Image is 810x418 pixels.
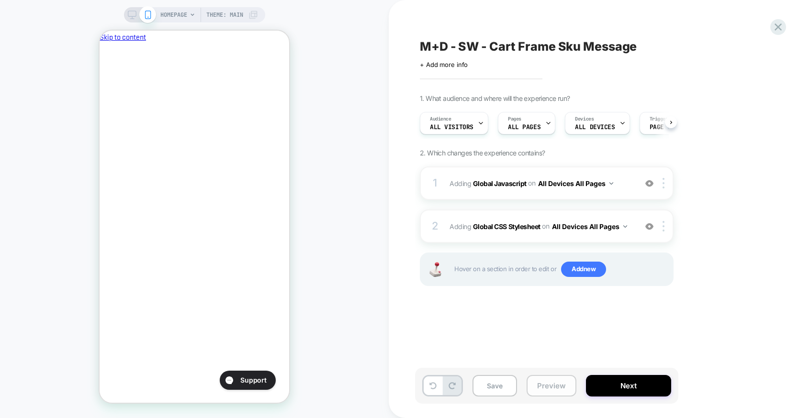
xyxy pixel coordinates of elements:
span: All Visitors [430,124,473,131]
button: All Devices All Pages [552,220,627,233]
span: Add new [561,262,606,277]
button: All Devices All Pages [538,176,613,190]
button: Save [472,375,517,396]
span: Devices [575,116,594,122]
span: Theme: MAIN [206,7,243,22]
span: 2. Which changes the experience contains? [420,149,545,157]
span: on [542,220,549,232]
span: Adding [450,220,632,233]
b: Global CSS Stylesheet [473,222,540,230]
img: Joystick [426,262,445,277]
div: 1 [430,174,440,193]
span: Trigger [650,116,668,122]
img: crossed eye [645,222,653,231]
img: close [663,178,664,188]
span: Pages [508,116,521,122]
img: down arrow [623,225,627,228]
span: Page Load [650,124,682,131]
button: Preview [527,375,576,396]
img: down arrow [609,182,613,185]
img: close [663,221,664,231]
span: + Add more info [420,61,468,68]
span: Adding [450,176,632,190]
iframe: Gorgias live chat messenger [115,337,180,363]
span: HOMEPAGE [160,7,187,22]
span: Hover on a section in order to edit or [454,262,668,277]
span: on [528,177,535,189]
img: crossed eye [645,179,653,187]
div: 2 [430,217,440,236]
span: M+D - SW - Cart Frame Sku Message [420,39,637,54]
b: Global Javascript [473,179,527,187]
button: Next [586,375,671,396]
span: 1. What audience and where will the experience run? [420,94,570,102]
span: ALL DEVICES [575,124,615,131]
span: Audience [430,116,451,122]
span: ALL PAGES [508,124,540,131]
